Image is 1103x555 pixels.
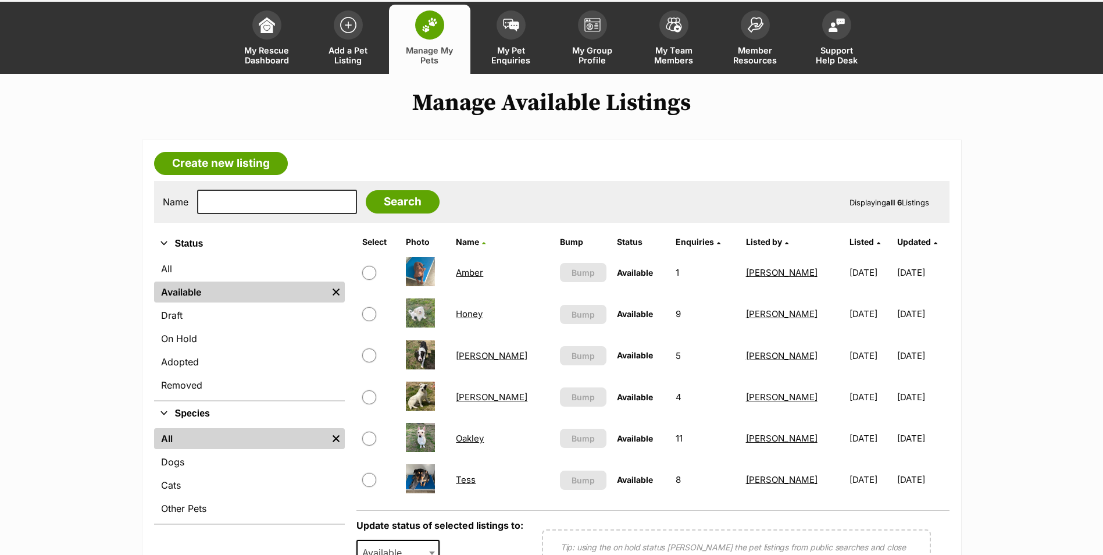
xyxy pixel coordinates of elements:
[560,263,607,282] button: Bump
[897,377,948,417] td: [DATE]
[897,336,948,376] td: [DATE]
[226,5,308,74] a: My Rescue Dashboard
[163,197,188,207] label: Name
[358,233,401,251] th: Select
[154,236,345,251] button: Status
[617,392,653,402] span: Available
[746,267,818,278] a: [PERSON_NAME]
[676,237,720,247] a: Enquiries
[389,5,470,74] a: Manage My Pets
[456,237,486,247] a: Name
[845,418,896,458] td: [DATE]
[897,252,948,293] td: [DATE]
[404,45,456,65] span: Manage My Pets
[456,308,483,319] a: Honey
[676,237,714,247] span: translation missing: en.admin.listings.index.attributes.enquiries
[572,350,595,362] span: Bump
[845,252,896,293] td: [DATE]
[617,350,653,360] span: Available
[241,45,293,65] span: My Rescue Dashboard
[849,237,880,247] a: Listed
[560,387,607,407] button: Bump
[456,237,479,247] span: Name
[560,471,607,490] button: Bump
[746,237,782,247] span: Listed by
[617,309,653,319] span: Available
[671,336,740,376] td: 5
[154,426,345,524] div: Species
[845,294,896,334] td: [DATE]
[897,460,948,500] td: [DATE]
[566,45,619,65] span: My Group Profile
[154,406,345,421] button: Species
[746,308,818,319] a: [PERSON_NAME]
[340,17,356,33] img: add-pet-listing-icon-0afa8454b4691262ce3f59096e99ab1cd57d4a30225e0717b998d2c9b9846f56.svg
[555,233,612,251] th: Bump
[560,429,607,448] button: Bump
[154,258,345,279] a: All
[897,237,937,247] a: Updated
[746,350,818,361] a: [PERSON_NAME]
[671,294,740,334] td: 9
[401,233,450,251] th: Photo
[327,282,345,303] a: Remove filter
[845,377,896,417] td: [DATE]
[746,237,788,247] a: Listed by
[154,351,345,372] a: Adopted
[456,433,484,444] a: Oakley
[849,237,874,247] span: Listed
[322,45,374,65] span: Add a Pet Listing
[154,152,288,175] a: Create new listing
[746,474,818,485] a: [PERSON_NAME]
[560,346,607,365] button: Bump
[572,391,595,403] span: Bump
[154,451,345,472] a: Dogs
[747,17,763,33] img: member-resources-icon-8e73f808a243e03378d46382f2149f9095a855e16c252ad45f914b54edf8863c.svg
[552,5,633,74] a: My Group Profile
[729,45,781,65] span: Member Resources
[422,17,438,33] img: manage-my-pets-icon-02211641906a0b7f246fdf0571729dbe1e7629f14944591b6c1af311fb30b64b.svg
[485,45,537,65] span: My Pet Enquiries
[572,308,595,321] span: Bump
[154,305,345,326] a: Draft
[617,475,653,485] span: Available
[671,460,740,500] td: 8
[845,460,896,500] td: [DATE]
[671,252,740,293] td: 1
[456,392,527,403] a: [PERSON_NAME]
[897,237,931,247] span: Updated
[327,428,345,449] a: Remove filter
[715,5,796,74] a: Member Resources
[154,498,345,519] a: Other Pets
[308,5,389,74] a: Add a Pet Listing
[456,267,483,278] a: Amber
[366,190,440,214] input: Search
[849,198,929,207] span: Displaying Listings
[356,520,523,531] label: Update status of selected listings to:
[617,433,653,443] span: Available
[154,375,345,396] a: Removed
[746,392,818,403] a: [PERSON_NAME]
[829,18,845,32] img: help-desk-icon-fdf02630f3aa405de69fd3d07c3f3aa587a6932b1a1747fa1d2bba05be0121f9.svg
[154,475,345,496] a: Cats
[666,17,682,33] img: team-members-icon-5396bd8760b3fe7c0b43da4ab00e1e3bb1a5d9ba89233759b79545d2d3fc5d0d.svg
[154,282,327,303] a: Available
[811,45,863,65] span: Support Help Desk
[746,433,818,444] a: [PERSON_NAME]
[572,266,595,279] span: Bump
[886,198,902,207] strong: all 6
[633,5,715,74] a: My Team Members
[154,256,345,400] div: Status
[671,418,740,458] td: 11
[456,474,476,485] a: Tess
[612,233,670,251] th: Status
[648,45,700,65] span: My Team Members
[845,336,896,376] td: [DATE]
[154,428,327,449] a: All
[572,432,595,444] span: Bump
[456,350,527,361] a: [PERSON_NAME]
[671,377,740,417] td: 4
[470,5,552,74] a: My Pet Enquiries
[796,5,877,74] a: Support Help Desk
[259,17,275,33] img: dashboard-icon-eb2f2d2d3e046f16d808141f083e7271f6b2e854fb5c12c21221c1fb7104beca.svg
